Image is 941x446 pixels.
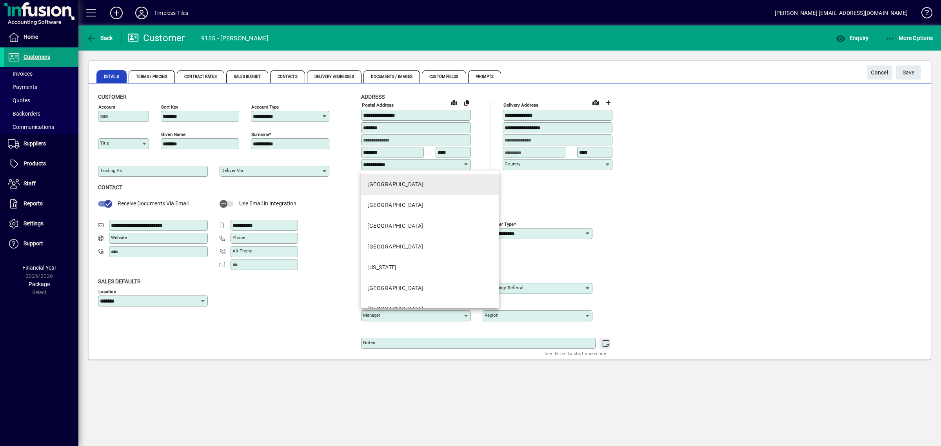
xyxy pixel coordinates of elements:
[161,104,178,110] mat-label: Sort key
[363,70,420,83] span: Documents / Images
[100,140,109,146] mat-label: Title
[775,7,908,19] div: [PERSON_NAME] [EMAIL_ADDRESS][DOMAIN_NAME]
[834,31,870,45] button: Enquiry
[239,200,296,207] span: Use Email in Integration
[363,312,380,318] mat-label: Manager
[24,140,46,147] span: Suppliers
[363,340,375,345] mat-label: Notes
[4,154,78,174] a: Products
[177,70,224,83] span: Contract Rates
[111,235,127,240] mat-label: Website
[367,201,423,209] div: [GEOGRAPHIC_DATA]
[87,35,113,41] span: Back
[903,69,906,76] span: S
[361,216,499,236] mat-option: Albania
[251,104,279,110] mat-label: Account Type
[233,235,245,240] mat-label: Phone
[8,97,30,103] span: Quotes
[251,132,269,137] mat-label: Surname
[916,2,931,27] a: Knowledge Base
[505,161,520,167] mat-label: Country
[871,66,888,79] span: Cancel
[98,278,140,285] span: Sales defaults
[367,305,423,313] div: [GEOGRAPHIC_DATA]
[545,349,606,358] mat-hint: Use 'Enter' to start a new line
[367,284,423,292] div: [GEOGRAPHIC_DATA]
[24,160,46,167] span: Products
[24,200,43,207] span: Reports
[307,70,362,83] span: Delivery Addresses
[422,70,466,83] span: Custom Fields
[98,104,115,110] mat-label: Account
[22,265,56,271] span: Financial Year
[4,94,78,107] a: Quotes
[361,174,499,195] mat-option: New Zealand
[4,234,78,254] a: Support
[201,32,269,45] div: 9155 - [PERSON_NAME]
[4,134,78,154] a: Suppliers
[24,34,38,40] span: Home
[485,312,498,318] mat-label: Region
[361,236,499,257] mat-option: Algeria
[98,184,122,190] span: Contact
[468,70,501,83] span: Prompts
[270,70,305,83] span: Contacts
[85,31,115,45] button: Back
[896,65,921,80] button: Save
[361,195,499,216] mat-option: Afghanistan
[836,35,868,41] span: Enquiry
[885,35,933,41] span: More Options
[602,96,614,109] button: Choose address
[98,288,116,294] mat-label: Location
[129,70,175,83] span: Terms / Pricing
[226,70,268,83] span: Sales Budget
[161,132,185,137] mat-label: Given name
[367,243,423,251] div: [GEOGRAPHIC_DATA]
[367,180,423,189] div: [GEOGRAPHIC_DATA]
[361,278,499,299] mat-option: Andorra
[4,80,78,94] a: Payments
[118,200,189,207] span: Receive Documents Via Email
[361,94,385,100] span: Address
[4,214,78,234] a: Settings
[104,6,129,20] button: Add
[96,70,127,83] span: Details
[589,96,602,109] a: View on map
[8,124,54,130] span: Communications
[4,27,78,47] a: Home
[222,168,243,173] mat-label: Deliver via
[24,220,44,227] span: Settings
[8,84,37,90] span: Payments
[24,180,36,187] span: Staff
[98,94,127,100] span: Customer
[4,107,78,120] a: Backorders
[29,281,50,287] span: Package
[883,31,935,45] button: More Options
[100,168,122,173] mat-label: Trading as
[867,65,892,80] button: Cancel
[233,248,252,254] mat-label: Alt Phone
[367,222,423,230] div: [GEOGRAPHIC_DATA]
[154,7,188,19] div: Timeless Tiles
[78,31,122,45] app-page-header-button: Back
[367,263,396,272] div: [US_STATE]
[4,194,78,214] a: Reports
[460,96,473,109] button: Copy to Delivery address
[24,240,43,247] span: Support
[4,67,78,80] a: Invoices
[4,120,78,134] a: Communications
[24,54,50,60] span: Customers
[8,111,40,117] span: Backorders
[8,71,33,77] span: Invoices
[361,299,499,319] mat-option: Angola
[127,32,185,44] div: Customer
[129,6,154,20] button: Profile
[4,174,78,194] a: Staff
[485,285,523,290] mat-label: Marketing/ Referral
[361,257,499,278] mat-option: American Samoa
[448,96,460,109] a: View on map
[903,66,915,79] span: ave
